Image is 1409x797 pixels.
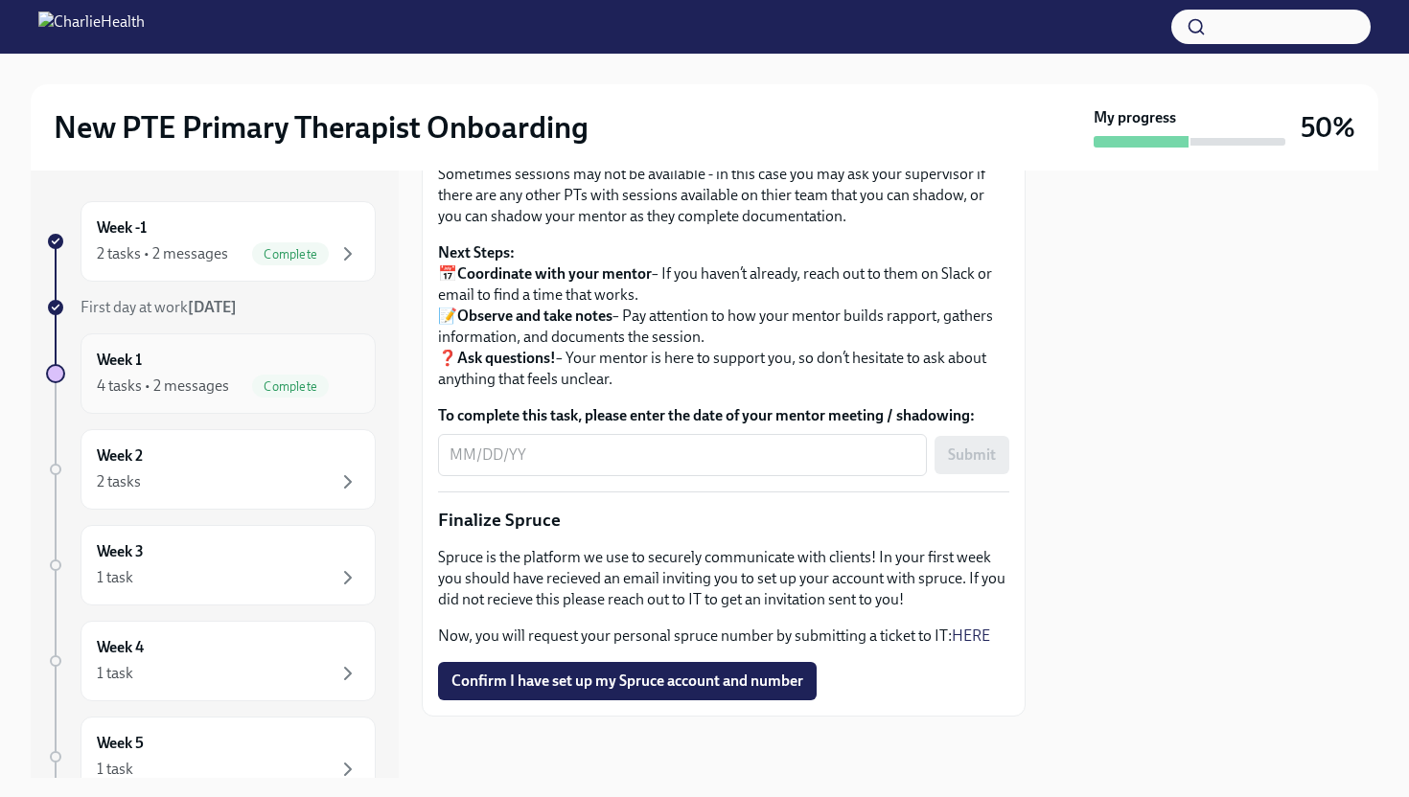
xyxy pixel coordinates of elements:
[457,307,612,325] strong: Observe and take notes
[438,547,1009,610] p: Spruce is the platform we use to securely communicate with clients! In your first week you should...
[97,567,133,588] div: 1 task
[54,108,589,147] h2: New PTE Primary Therapist Onboarding
[46,717,376,797] a: Week 51 task
[1094,107,1176,128] strong: My progress
[451,672,803,691] span: Confirm I have set up my Spruce account and number
[46,333,376,414] a: Week 14 tasks • 2 messagesComplete
[97,759,133,780] div: 1 task
[97,541,144,562] h6: Week 3
[97,350,142,371] h6: Week 1
[97,733,144,754] h6: Week 5
[438,405,1009,426] label: To complete this task, please enter the date of your mentor meeting / shadowing:
[97,376,229,397] div: 4 tasks • 2 messages
[46,429,376,510] a: Week 22 tasks
[97,243,228,264] div: 2 tasks • 2 messages
[46,621,376,701] a: Week 41 task
[46,525,376,605] a: Week 31 task
[46,201,376,282] a: Week -12 tasks • 2 messagesComplete
[952,626,990,645] a: HERE
[438,508,1009,533] p: Finalize Spruce
[1301,110,1355,145] h3: 50%
[457,264,652,283] strong: Coordinate with your mentor
[188,298,237,316] strong: [DATE]
[457,349,556,367] strong: Ask questions!
[46,297,376,318] a: First day at work[DATE]
[438,243,515,262] strong: Next Steps:
[252,247,329,262] span: Complete
[438,164,1009,227] p: Sometimes sessions may not be available - in this case you may ask your supervisor if there are a...
[438,662,817,700] button: Confirm I have set up my Spruce account and number
[81,298,237,316] span: First day at work
[38,11,145,42] img: CharlieHealth
[438,626,1009,647] p: Now, you will request your personal spruce number by submitting a ticket to IT:
[438,242,1009,390] p: 📅 – If you haven’t already, reach out to them on Slack or email to find a time that works. 📝 – Pa...
[97,217,147,239] h6: Week -1
[97,445,143,467] h6: Week 2
[252,379,329,394] span: Complete
[97,637,144,658] h6: Week 4
[97,663,133,684] div: 1 task
[97,471,141,492] div: 2 tasks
